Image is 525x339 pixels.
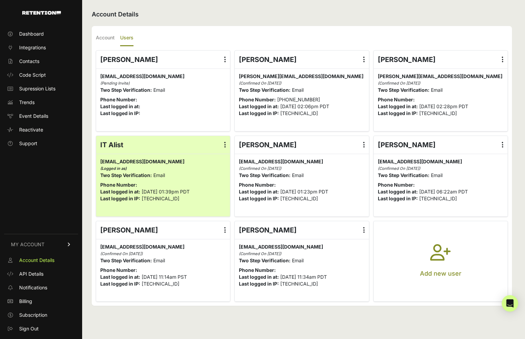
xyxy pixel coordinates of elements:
a: MY ACCOUNT [4,234,78,255]
strong: Phone Number: [239,182,276,188]
span: Sign Out [19,325,39,332]
a: Support [4,138,78,149]
span: MY ACCOUNT [11,241,44,248]
strong: Last logged in at: [378,103,418,109]
strong: Last logged in IP: [239,196,279,201]
button: Add new user [374,221,508,302]
span: Supression Lists [19,85,55,92]
span: [EMAIL_ADDRESS][DOMAIN_NAME] [100,73,184,79]
span: [TECHNICAL_ID] [280,281,318,287]
strong: Two Step Verification: [239,172,291,178]
span: Code Script [19,72,46,78]
i: (Confirmed On [DATE]) [378,81,420,86]
span: Email [292,172,304,178]
a: API Details [4,268,78,279]
i: (Confirmed On [DATE]) [100,251,143,256]
strong: Last logged in IP: [239,281,279,287]
span: [DATE] 02:06pm PDT [280,103,329,109]
span: [PERSON_NAME][EMAIL_ADDRESS][DOMAIN_NAME] [378,73,502,79]
span: Contacts [19,58,39,65]
i: (Pending Invite) [100,81,130,86]
span: [DATE] 02:28pm PDT [419,103,468,109]
p: Add new user [420,269,461,278]
h2: Account Details [92,10,512,19]
strong: Two Step Verification: [100,258,152,263]
span: Notifications [19,284,47,291]
strong: Phone Number: [100,182,137,188]
span: Integrations [19,44,46,51]
strong: Last logged in IP: [378,196,418,201]
strong: Last logged in at: [100,103,140,109]
span: [TECHNICAL_ID] [142,281,179,287]
span: [DATE] 01:39pm PDT [142,189,190,194]
span: Trends [19,99,35,106]
strong: Last logged in at: [239,189,279,194]
strong: Two Step Verification: [378,172,430,178]
span: [EMAIL_ADDRESS][DOMAIN_NAME] [378,159,462,164]
span: Event Details [19,113,48,120]
i: (Logged in as) [100,166,127,171]
div: [PERSON_NAME] [96,221,230,239]
strong: Phone Number: [378,97,415,102]
strong: Last logged in IP: [100,281,140,287]
div: [PERSON_NAME] [96,51,230,68]
a: Event Details [4,111,78,122]
span: [TECHNICAL_ID] [419,196,457,201]
a: Account Details [4,255,78,266]
span: [PHONE_NUMBER] [277,97,320,102]
a: Dashboard [4,28,78,39]
a: Sign Out [4,323,78,334]
span: [TECHNICAL_ID] [280,196,318,201]
img: Retention.com [22,11,61,15]
i: (Confirmed On [DATE]) [239,166,281,171]
a: Integrations [4,42,78,53]
strong: Last logged in IP: [100,196,140,201]
span: Email [431,172,443,178]
a: Trends [4,97,78,108]
div: [PERSON_NAME] [235,136,369,154]
span: [EMAIL_ADDRESS][DOMAIN_NAME] [100,244,184,250]
span: Account Details [19,257,54,264]
span: Billing [19,298,32,305]
span: [EMAIL_ADDRESS][DOMAIN_NAME] [100,159,184,164]
span: Email [153,172,165,178]
span: [TECHNICAL_ID] [419,110,457,116]
span: API Details [19,271,43,277]
strong: Last logged in at: [378,189,418,194]
span: Email [292,87,304,93]
i: (Confirmed On [DATE]) [378,166,420,171]
strong: Two Step Verification: [100,87,152,93]
span: [DATE] 11:14am PST [142,274,187,280]
strong: Phone Number: [239,97,276,102]
a: Reactivate [4,124,78,135]
span: Reactivate [19,126,43,133]
div: IT Alist [96,136,230,154]
span: [TECHNICAL_ID] [280,110,318,116]
span: Support [19,140,37,147]
strong: Phone Number: [378,182,415,188]
a: Billing [4,296,78,307]
div: [PERSON_NAME] [235,221,369,239]
div: Open Intercom Messenger [502,295,518,312]
i: (Confirmed On [DATE]) [239,251,281,256]
div: [PERSON_NAME] [235,51,369,68]
span: Email [292,258,304,263]
strong: Phone Number: [100,97,137,102]
strong: Last logged in IP: [100,110,140,116]
label: Account [96,30,115,46]
span: [PERSON_NAME][EMAIL_ADDRESS][DOMAIN_NAME] [239,73,363,79]
div: [PERSON_NAME] [374,136,508,154]
div: [PERSON_NAME] [374,51,508,68]
a: Notifications [4,282,78,293]
span: [TECHNICAL_ID] [142,196,179,201]
span: Subscription [19,312,47,318]
a: Contacts [4,56,78,67]
strong: Last logged in at: [239,274,279,280]
a: Supression Lists [4,83,78,94]
strong: Last logged in IP: [239,110,279,116]
span: [DATE] 11:34am PDT [280,274,327,280]
span: [DATE] 06:22am PDT [419,189,468,194]
span: Email [153,258,165,263]
strong: Phone Number: [100,267,137,273]
strong: Last logged in at: [100,274,140,280]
